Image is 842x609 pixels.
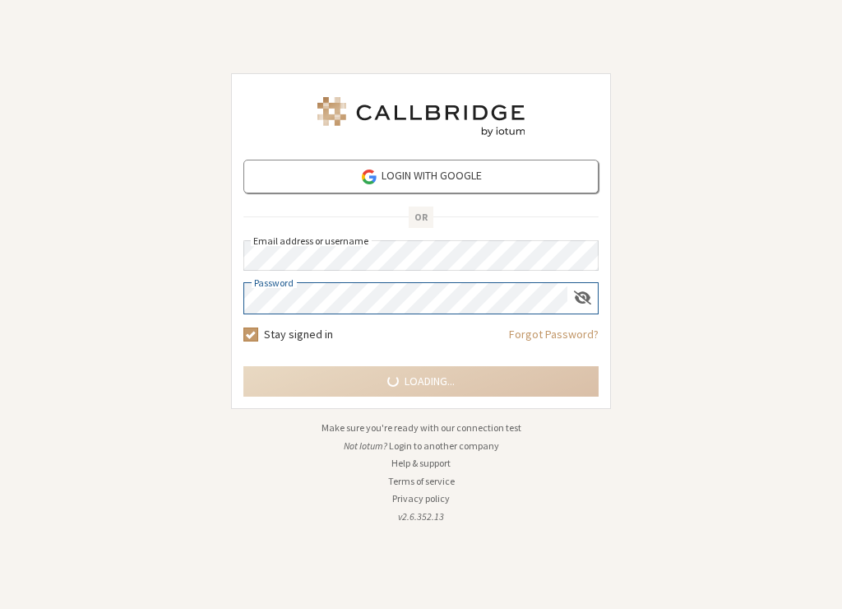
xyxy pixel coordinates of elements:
span: Loading... [405,373,455,390]
span: OR [409,207,433,228]
li: Not Iotum? [231,439,611,453]
a: Make sure you're ready with our connection test [322,421,521,434]
a: Forgot Password? [509,326,599,355]
input: Password [244,283,567,314]
a: Terms of service [388,475,455,487]
img: Iotum [314,97,528,137]
a: Login with Google [243,160,599,193]
button: Login to another company [389,439,499,453]
label: Stay signed in [264,326,333,343]
img: google-icon.png [360,168,378,186]
li: v2.6.352.13 [231,509,611,524]
button: Loading... [243,366,599,397]
a: Privacy policy [392,492,450,504]
a: Help & support [391,457,451,469]
div: Show password [567,283,598,312]
input: Email address or username [243,240,599,271]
